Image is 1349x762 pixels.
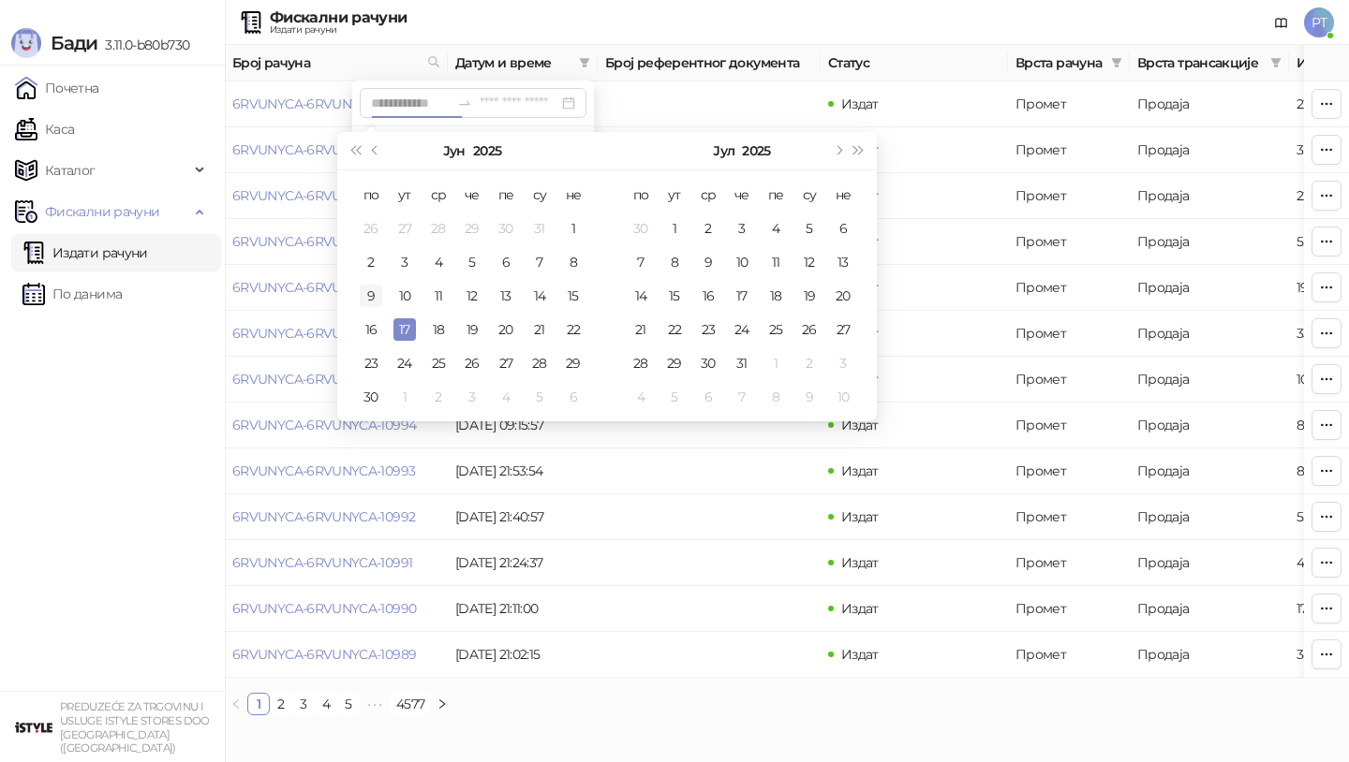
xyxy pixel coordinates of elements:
[431,693,453,715] li: Следећа страна
[556,212,590,245] td: 2025-06-01
[422,313,455,346] td: 2025-06-18
[725,245,759,279] td: 2025-07-10
[832,251,854,273] div: 13
[11,28,41,58] img: Logo
[697,285,719,307] div: 16
[523,279,556,313] td: 2025-06-14
[841,462,879,479] span: Издат
[360,217,382,240] div: 26
[360,386,382,408] div: 30
[22,275,122,313] a: По данима
[388,178,422,212] th: ут
[232,508,415,525] a: 6RVUNYCA-6RVUNYCA-10992
[731,285,753,307] div: 17
[759,346,793,380] td: 2025-08-01
[624,212,658,245] td: 2025-06-30
[764,285,787,307] div: 18
[556,178,590,212] th: не
[826,279,860,313] td: 2025-07-20
[575,49,594,77] span: filter
[495,251,517,273] div: 6
[225,219,448,265] td: 6RVUNYCA-6RVUNYCA-10998
[354,279,388,313] td: 2025-06-09
[793,178,826,212] th: су
[455,380,489,414] td: 2025-07-03
[798,352,821,374] div: 2
[759,245,793,279] td: 2025-07-11
[232,187,416,204] a: 6RVUNYCA-6RVUNYCA-10999
[841,325,879,342] span: Издат
[457,95,472,110] span: swap-right
[691,346,725,380] td: 2025-07-30
[15,709,52,746] img: 64x64-companyLogo-77b92cf4-9946-4f36-9751-bf7bb5fd2c7d.png
[556,380,590,414] td: 2025-07-06
[798,217,821,240] div: 5
[663,285,686,307] div: 15
[1270,57,1282,68] span: filter
[15,69,99,107] a: Почетна
[225,265,448,311] td: 6RVUNYCA-6RVUNYCA-10997
[764,386,787,408] div: 8
[388,346,422,380] td: 2025-06-24
[391,694,430,714] a: 4577
[1137,52,1263,73] span: Врста трансакције
[562,386,585,408] div: 6
[658,380,691,414] td: 2025-08-05
[230,698,242,710] span: left
[793,380,826,414] td: 2025-08-09
[461,386,483,408] div: 3
[232,554,412,571] a: 6RVUNYCA-6RVUNYCA-10991
[1130,311,1289,357] td: Продаја
[360,251,382,273] div: 2
[461,251,483,273] div: 5
[528,217,551,240] div: 31
[630,285,652,307] div: 14
[630,386,652,408] div: 4
[663,352,686,374] div: 29
[360,285,382,307] div: 9
[1008,448,1130,494] td: Промет
[360,318,382,341] div: 16
[1130,448,1289,494] td: Продаја
[713,132,734,169] button: Изабери месец
[528,318,551,341] div: 21
[422,212,455,245] td: 2025-05-28
[798,285,821,307] div: 19
[495,352,517,374] div: 27
[725,178,759,212] th: че
[624,313,658,346] td: 2025-07-21
[393,352,416,374] div: 24
[360,352,382,374] div: 23
[422,178,455,212] th: ср
[798,318,821,341] div: 26
[798,386,821,408] div: 9
[798,251,821,273] div: 12
[691,279,725,313] td: 2025-07-16
[225,311,448,357] td: 6RVUNYCA-6RVUNYCA-10996
[1130,127,1289,173] td: Продаја
[448,540,598,586] td: [DATE] 21:24:37
[457,95,472,110] span: to
[489,380,523,414] td: 2025-07-04
[271,694,291,714] a: 2
[841,141,879,158] span: Издат
[1130,540,1289,586] td: Продаја
[443,132,466,169] button: Изабери месец
[793,313,826,346] td: 2025-07-26
[759,279,793,313] td: 2025-07-18
[393,251,416,273] div: 3
[1008,311,1130,357] td: Промет
[1130,357,1289,403] td: Продаја
[489,279,523,313] td: 2025-06-13
[663,217,686,240] div: 1
[51,32,97,54] span: Бади
[841,95,879,112] span: Издат
[225,357,448,403] td: 6RVUNYCA-6RVUNYCA-10995
[697,251,719,273] div: 9
[1107,49,1126,77] span: filter
[742,132,770,169] button: Изабери годину
[562,251,585,273] div: 8
[841,417,879,433] span: Издат
[826,313,860,346] td: 2025-07-27
[393,318,416,341] div: 17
